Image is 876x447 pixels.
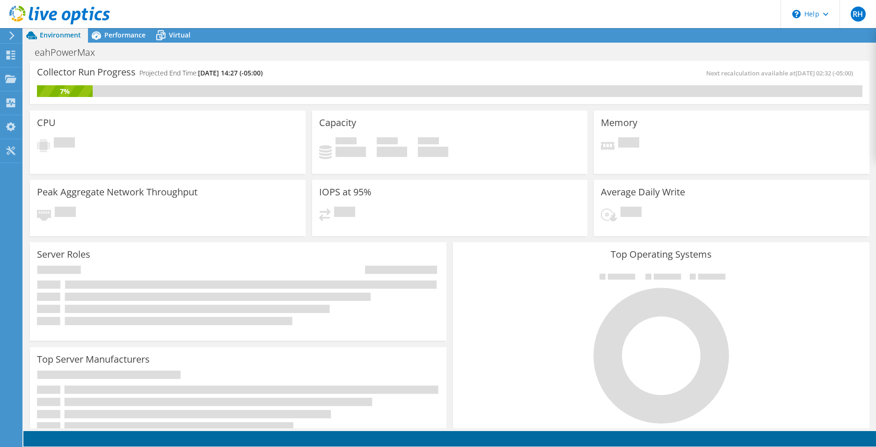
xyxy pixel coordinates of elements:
[169,30,190,39] span: Virtual
[198,68,263,77] span: [DATE] 14:27 (-05:00)
[336,147,366,157] h4: 0 GiB
[336,137,357,147] span: Used
[851,7,866,22] span: RH
[139,68,263,78] h4: Projected End Time:
[620,207,642,219] span: Pending
[37,354,150,365] h3: Top Server Manufacturers
[377,147,407,157] h4: 0 GiB
[706,69,858,77] span: Next recalculation available at
[792,10,801,18] svg: \n
[418,147,448,157] h4: 0 GiB
[37,86,93,97] div: 7%
[30,47,109,58] h1: eahPowerMax
[601,187,685,197] h3: Average Daily Write
[37,187,197,197] h3: Peak Aggregate Network Throughput
[40,30,81,39] span: Environment
[618,137,639,150] span: Pending
[796,69,853,77] span: [DATE] 02:32 (-05:00)
[37,118,56,128] h3: CPU
[54,137,75,150] span: Pending
[601,118,637,128] h3: Memory
[460,249,862,260] h3: Top Operating Systems
[37,249,90,260] h3: Server Roles
[319,187,372,197] h3: IOPS at 95%
[418,137,439,147] span: Total
[377,137,398,147] span: Free
[334,207,355,219] span: Pending
[55,207,76,219] span: Pending
[319,118,356,128] h3: Capacity
[104,30,146,39] span: Performance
